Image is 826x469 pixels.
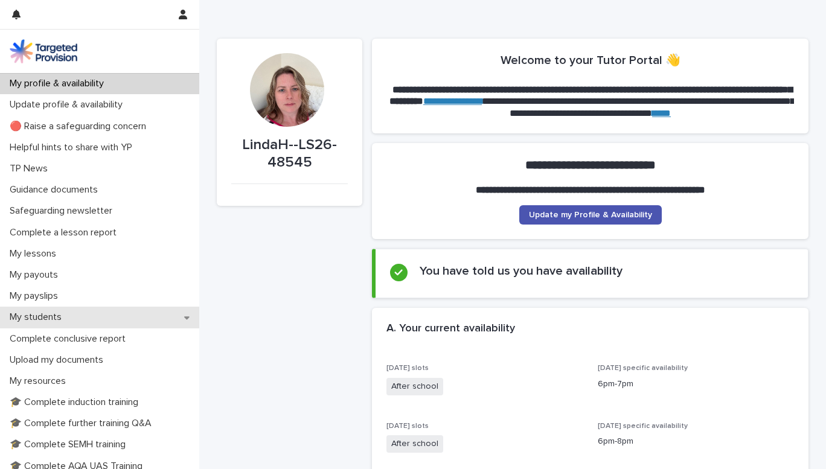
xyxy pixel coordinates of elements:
p: LindaH--LS26-48545 [231,136,348,171]
span: [DATE] slots [386,423,429,430]
a: Update my Profile & Availability [519,205,662,225]
p: Complete a lesson report [5,227,126,238]
p: 🎓 Complete induction training [5,397,148,408]
span: After school [386,378,443,395]
p: My payslips [5,290,68,302]
p: 6pm-7pm [598,378,795,391]
p: Update profile & availability [5,99,132,110]
h2: Welcome to your Tutor Portal 👋 [501,53,680,68]
p: TP News [5,163,57,174]
h2: A. Your current availability [386,322,515,336]
p: My lessons [5,248,66,260]
p: Guidance documents [5,184,107,196]
p: 🎓 Complete SEMH training [5,439,135,450]
p: My payouts [5,269,68,281]
p: Safeguarding newsletter [5,205,122,217]
p: My resources [5,375,75,387]
span: [DATE] specific availability [598,423,688,430]
h2: You have told us you have availability [420,264,623,278]
p: 🎓 Complete further training Q&A [5,418,161,429]
p: 6pm-8pm [598,435,795,448]
img: M5nRWzHhSzIhMunXDL62 [10,39,77,63]
p: Helpful hints to share with YP [5,142,142,153]
span: [DATE] slots [386,365,429,372]
p: My profile & availability [5,78,114,89]
p: 🔴 Raise a safeguarding concern [5,121,156,132]
p: Upload my documents [5,354,113,366]
p: Complete conclusive report [5,333,135,345]
span: Update my Profile & Availability [529,211,652,219]
span: [DATE] specific availability [598,365,688,372]
p: My students [5,311,71,323]
span: After school [386,435,443,453]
